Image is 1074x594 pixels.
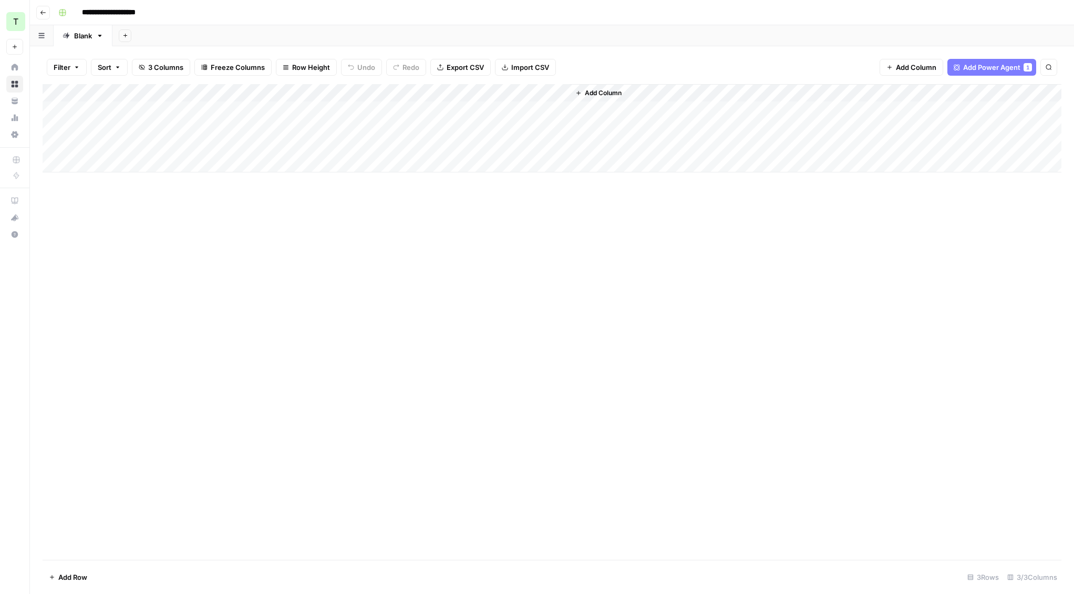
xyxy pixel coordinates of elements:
a: Blank [54,25,112,46]
span: Undo [357,62,375,73]
a: AirOps Academy [6,192,23,209]
button: Import CSV [495,59,556,76]
a: Your Data [6,93,23,109]
div: Blank [74,30,92,41]
a: Home [6,59,23,76]
a: Browse [6,76,23,93]
span: Freeze Columns [211,62,265,73]
div: 3/3 Columns [1003,569,1061,586]
span: Filter [54,62,70,73]
span: 3 Columns [148,62,183,73]
div: 3 Rows [963,569,1003,586]
span: Redo [402,62,419,73]
button: Add Column [880,59,943,76]
span: Add Column [896,62,936,73]
span: Add Power Agent [963,62,1020,73]
button: Help + Support [6,226,23,243]
button: Add Column [571,86,626,100]
button: Sort [91,59,128,76]
button: Row Height [276,59,337,76]
button: Add Row [43,569,94,586]
span: T [13,15,18,28]
a: Settings [6,126,23,143]
div: What's new? [7,210,23,226]
div: 1 [1024,63,1032,71]
span: Row Height [292,62,330,73]
button: Workspace: Test Content Ops [6,8,23,35]
span: Sort [98,62,111,73]
span: Export CSV [447,62,484,73]
span: Add Column [585,88,622,98]
span: Add Row [58,572,87,582]
a: Usage [6,109,23,126]
span: 1 [1026,63,1029,71]
span: Import CSV [511,62,549,73]
button: 3 Columns [132,59,190,76]
button: What's new? [6,209,23,226]
button: Add Power Agent1 [947,59,1036,76]
button: Undo [341,59,382,76]
button: Redo [386,59,426,76]
button: Filter [47,59,87,76]
button: Export CSV [430,59,491,76]
button: Freeze Columns [194,59,272,76]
